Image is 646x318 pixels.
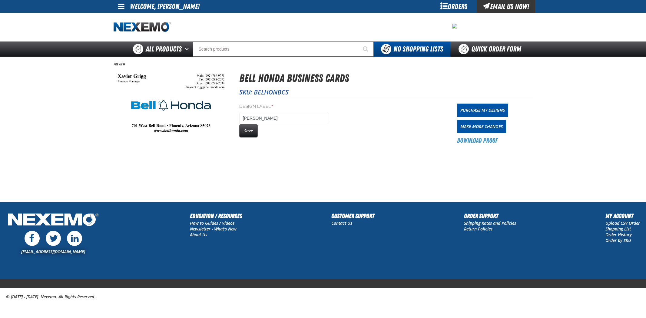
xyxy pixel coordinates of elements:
a: How to Guides / Videos [190,220,234,226]
button: Save [239,124,258,137]
a: Make More Changes [457,120,506,133]
a: Purchase My Designs [457,104,508,117]
a: Shopping List [605,226,631,232]
a: Order by SKU [605,237,631,243]
a: Shipping Rates and Policies [464,220,516,226]
span: All Products [146,44,182,55]
h2: My Account [605,211,640,220]
a: Quick Order Form [450,41,532,57]
button: Open All Products pages [183,41,193,57]
input: Design Label [239,112,328,124]
h2: Education / Resources [190,211,242,220]
label: Design Label [239,104,328,110]
img: Nexemo logo [114,22,171,32]
img: 792e258ba9f2e0418e18c59e573ab877.png [452,24,457,28]
img: BelHonBCs-BelHonBCs3.5x2-1755638264-68a4e9f8a071d785079275.jpg [114,70,229,136]
a: Upload CSV Order [605,220,640,226]
button: Start Searching [359,41,374,57]
a: Contact Us [331,220,352,226]
input: Search [193,41,374,57]
span: Preview [114,62,125,67]
a: Return Policies [464,226,492,232]
a: Order History [605,232,632,237]
h2: Order Support [464,211,516,220]
img: Nexemo Logo [6,211,100,229]
h1: Bell Honda Business Cards [239,70,533,86]
a: About Us [190,232,207,237]
a: [EMAIL_ADDRESS][DOMAIN_NAME] [21,249,85,254]
a: Newsletter - What's New [190,226,237,232]
span: No Shopping Lists [393,45,443,53]
a: Download Proof [457,136,498,145]
h2: Customer Support [331,211,374,220]
button: You do not have available Shopping Lists. Open to Create a New List [374,41,450,57]
span: SKU: BELHONBCS [239,88,289,96]
a: Home [114,22,171,32]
